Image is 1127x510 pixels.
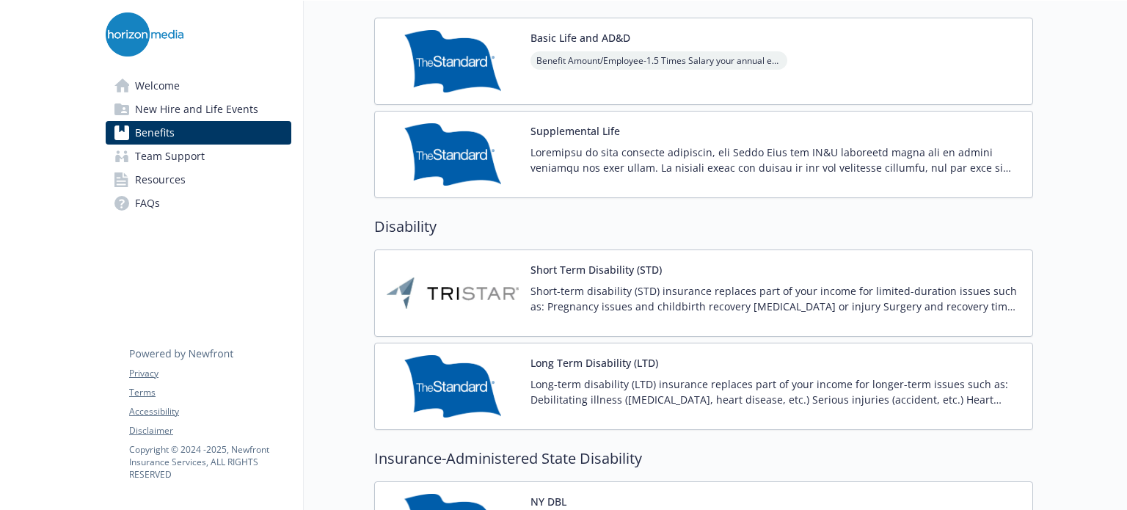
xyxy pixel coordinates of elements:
[530,283,1021,314] p: Short-term disability (STD) insurance replaces part of your income for limited-duration issues su...
[135,98,258,121] span: New Hire and Life Events
[129,386,291,399] a: Terms
[129,367,291,380] a: Privacy
[129,405,291,418] a: Accessibility
[374,216,1033,238] h2: Disability
[106,168,291,192] a: Resources
[530,355,658,371] button: Long Term Disability (LTD)
[387,355,519,418] img: Standard Insurance Company carrier logo
[530,123,620,139] button: Supplemental Life
[129,443,291,481] p: Copyright © 2024 - 2025 , Newfront Insurance Services, ALL RIGHTS RESERVED
[374,448,1033,470] h2: Insurance-Administered State Disability
[530,51,787,70] span: Benefit Amount/Employee - 1.5 Times Salary your annual earnings
[530,30,630,45] button: Basic Life and AD&D
[530,145,1021,175] p: Loremipsu do sita consecte adipiscin, eli Seddo Eius tem IN&U laboreetd magna ali en admini venia...
[530,494,566,509] button: NY DBL
[106,192,291,215] a: FAQs
[106,74,291,98] a: Welcome
[106,98,291,121] a: New Hire and Life Events
[135,192,160,215] span: FAQs
[135,74,180,98] span: Welcome
[387,262,519,324] img: TRISTAR Insurance Group carrier logo
[106,145,291,168] a: Team Support
[106,121,291,145] a: Benefits
[135,145,205,168] span: Team Support
[129,424,291,437] a: Disclaimer
[530,262,662,277] button: Short Term Disability (STD)
[135,121,175,145] span: Benefits
[387,123,519,186] img: Standard Insurance Company carrier logo
[387,30,519,92] img: Standard Insurance Company carrier logo
[135,168,186,192] span: Resources
[530,376,1021,407] p: Long-term disability (LTD) insurance replaces part of your income for longer-term issues such as:...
